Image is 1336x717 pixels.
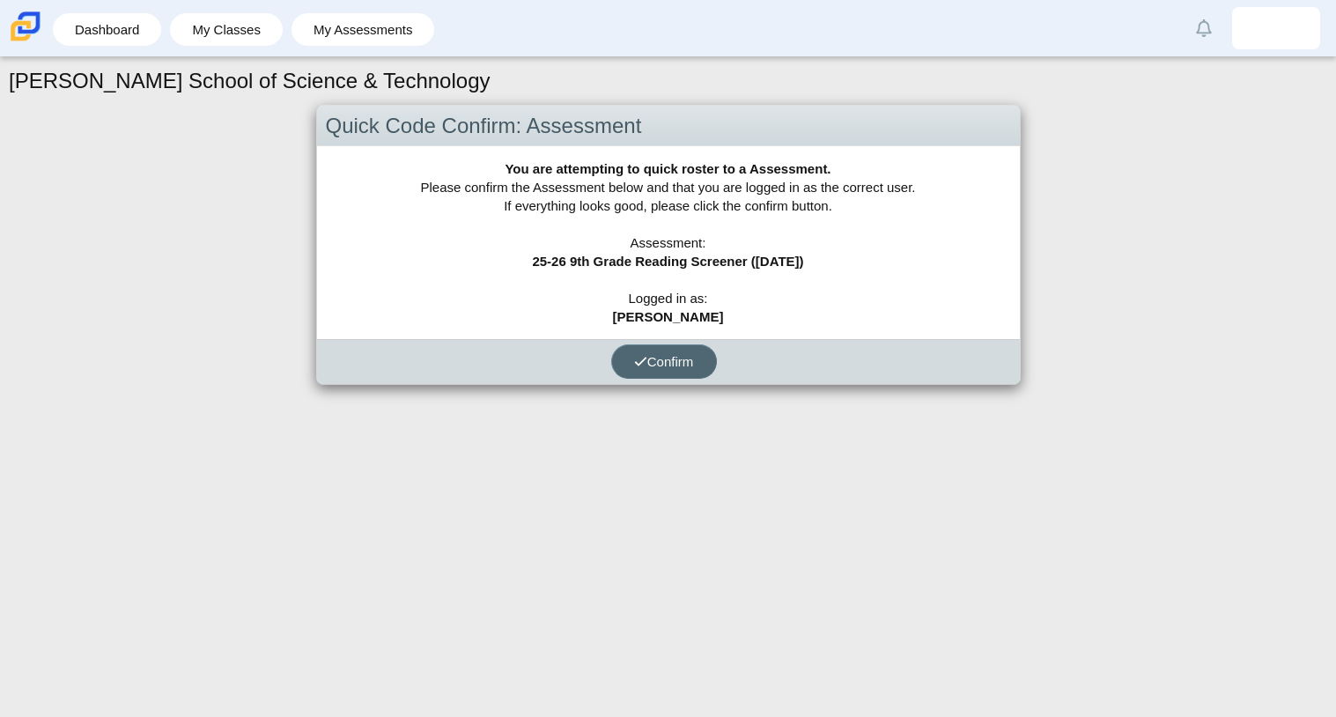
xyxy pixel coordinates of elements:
b: [PERSON_NAME] [613,309,724,324]
img: Carmen School of Science & Technology [7,8,44,45]
a: Dashboard [62,13,152,46]
a: Alerts [1185,9,1223,48]
a: Carmen School of Science & Technology [7,33,44,48]
span: Confirm [634,354,694,369]
button: Confirm [611,344,717,379]
h1: [PERSON_NAME] School of Science & Technology [9,66,491,96]
b: 25-26 9th Grade Reading Screener ([DATE]) [532,254,803,269]
b: You are attempting to quick roster to a Assessment. [505,161,830,176]
img: edgar.mongeromojr.uGZohD [1262,14,1290,42]
div: Quick Code Confirm: Assessment [317,106,1020,147]
a: My Classes [179,13,274,46]
a: edgar.mongeromojr.uGZohD [1232,7,1320,49]
a: My Assessments [300,13,426,46]
div: Please confirm the Assessment below and that you are logged in as the correct user. If everything... [317,146,1020,339]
